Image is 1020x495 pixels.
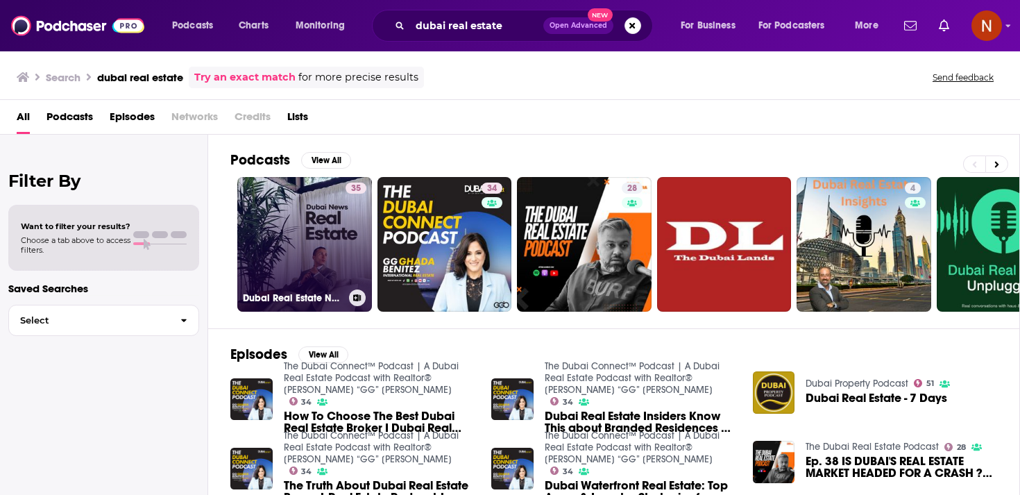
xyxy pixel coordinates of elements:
[230,346,287,363] h2: Episodes
[797,177,931,312] a: 4
[806,392,947,404] a: Dubai Real Estate - 7 Days
[491,378,534,421] img: Dubai Real Estate Insiders Know This about Branded Residences | Dubai Real Estate Podcast hosted ...
[487,182,497,196] span: 34
[230,15,277,37] a: Charts
[239,16,269,35] span: Charts
[301,469,312,475] span: 34
[8,282,199,295] p: Saved Searches
[287,106,308,134] span: Lists
[237,177,372,312] a: 35Dubai Real Estate News For Investors
[284,410,475,434] a: How To Choose The Best Dubai Real Estate Broker I Dubai Real Estate Podcast
[230,151,351,169] a: PodcastsView All
[296,16,345,35] span: Monitoring
[194,69,296,85] a: Try an exact match
[753,371,795,414] img: Dubai Real Estate - 7 Days
[627,182,637,196] span: 28
[806,378,908,389] a: Dubai Property Podcast
[171,106,218,134] span: Networks
[971,10,1002,41] button: Show profile menu
[563,399,573,405] span: 34
[482,183,502,194] a: 34
[905,183,921,194] a: 4
[230,151,290,169] h2: Podcasts
[9,316,169,325] span: Select
[284,430,459,465] a: The Dubai Connect™ Podcast | A Dubai Real Estate Podcast with Realtor® Ghada “GG” Benitez
[230,346,348,363] a: EpisodesView All
[346,183,366,194] a: 35
[971,10,1002,41] span: Logged in as AdelNBM
[806,455,997,479] a: Ep. 38 IS DUBAI'S REAL ESTATE MARKET HEADED FOR A CRASH ? STEVEN LECKIE ON THE DUBAI REAL ESTATE ...
[21,221,130,231] span: Want to filter your results?
[17,106,30,134] a: All
[110,106,155,134] a: Episodes
[298,69,418,85] span: for more precise results
[298,346,348,363] button: View All
[517,177,652,312] a: 28
[758,16,825,35] span: For Podcasters
[671,15,753,37] button: open menu
[914,379,934,387] a: 51
[162,15,231,37] button: open menu
[545,430,720,465] a: The Dubai Connect™ Podcast | A Dubai Real Estate Podcast with Realtor® Ghada “GG” Benitez
[588,8,613,22] span: New
[289,397,312,405] a: 34
[46,71,80,84] h3: Search
[550,397,573,405] a: 34
[97,71,183,84] h3: dubai real estate
[957,444,966,451] span: 28
[8,171,199,191] h2: Filter By
[11,12,144,39] img: Podchaser - Follow, Share and Rate Podcasts
[550,22,607,29] span: Open Advanced
[21,235,130,255] span: Choose a tab above to access filters.
[971,10,1002,41] img: User Profile
[491,448,534,490] img: Dubai Waterfront Real Estate: Top Areas & Investor Strategies for 2025 | A Dubai Real Estate Podcast
[545,410,736,434] a: Dubai Real Estate Insiders Know This about Branded Residences | Dubai Real Estate Podcast hosted ...
[899,14,922,37] a: Show notifications dropdown
[753,441,795,483] img: Ep. 38 IS DUBAI'S REAL ESTATE MARKET HEADED FOR A CRASH ? STEVEN LECKIE ON THE DUBAI REAL ESTATE ...
[410,15,543,37] input: Search podcasts, credits, & more...
[286,15,363,37] button: open menu
[351,182,361,196] span: 35
[845,15,896,37] button: open menu
[301,152,351,169] button: View All
[543,17,613,34] button: Open AdvancedNew
[681,16,736,35] span: For Business
[933,14,955,37] a: Show notifications dropdown
[230,378,273,421] a: How To Choose The Best Dubai Real Estate Broker I Dubai Real Estate Podcast
[855,16,878,35] span: More
[928,72,998,83] button: Send feedback
[46,106,93,134] a: Podcasts
[622,183,643,194] a: 28
[230,448,273,490] img: The Truth About Dubai Real Estate Boom | Real Estate Podcast | Dubai Connect Podcast
[243,292,343,304] h3: Dubai Real Estate News For Investors
[377,177,512,312] a: 34
[550,467,573,475] a: 34
[806,441,939,453] a: The Dubai Real Estate Podcast
[301,399,312,405] span: 34
[289,467,312,475] a: 34
[806,455,997,479] span: Ep. 38 IS DUBAI'S REAL ESTATE MARKET HEADED FOR A CRASH ? [PERSON_NAME] ON THE DUBAI REAL ESTATE ...
[944,443,966,451] a: 28
[284,360,459,396] a: The Dubai Connect™ Podcast | A Dubai Real Estate Podcast with Realtor® Ghada “GG” Benitez
[172,16,213,35] span: Podcasts
[563,469,573,475] span: 34
[910,182,915,196] span: 4
[926,380,934,387] span: 51
[8,305,199,336] button: Select
[749,15,845,37] button: open menu
[235,106,271,134] span: Credits
[545,360,720,396] a: The Dubai Connect™ Podcast | A Dubai Real Estate Podcast with Realtor® Ghada “GG” Benitez
[385,10,666,42] div: Search podcasts, credits, & more...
